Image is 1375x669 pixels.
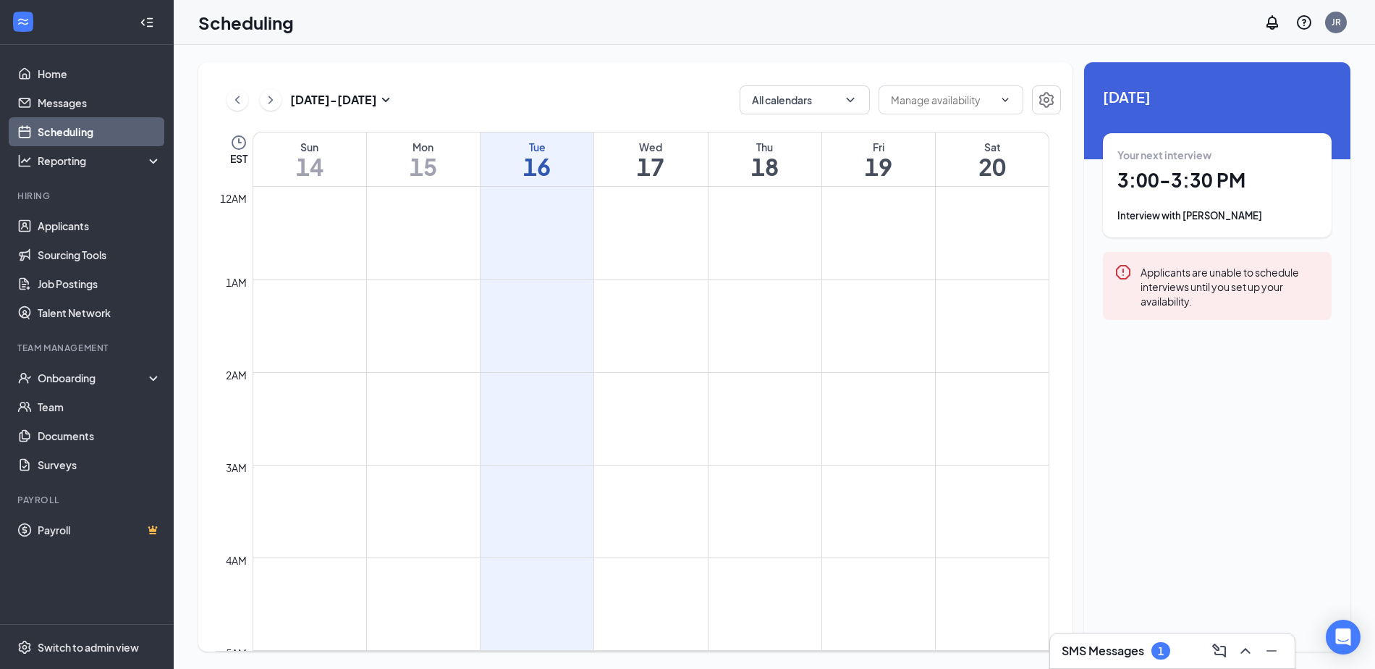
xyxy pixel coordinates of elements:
[481,154,593,179] h1: 16
[843,93,858,107] svg: ChevronDown
[1114,264,1132,281] svg: Error
[17,153,32,168] svg: Analysis
[17,640,32,655] svg: Settings
[253,140,366,154] div: Sun
[223,460,250,476] div: 3am
[936,132,1049,186] a: September 20, 2025
[1117,148,1317,162] div: Your next interview
[936,154,1049,179] h1: 20
[1234,639,1257,662] button: ChevronUp
[17,342,158,354] div: Team Management
[38,421,161,450] a: Documents
[1326,620,1361,655] div: Open Intercom Messenger
[1295,14,1313,31] svg: QuestionInfo
[17,190,158,202] div: Hiring
[38,298,161,327] a: Talent Network
[223,367,250,383] div: 2am
[38,88,161,117] a: Messages
[38,211,161,240] a: Applicants
[16,14,30,29] svg: WorkstreamLogo
[1103,85,1332,108] span: [DATE]
[253,132,366,186] a: September 14, 2025
[223,552,250,568] div: 4am
[1032,85,1061,114] button: Settings
[38,59,161,88] a: Home
[1332,16,1341,28] div: JR
[1117,209,1317,223] div: Interview with [PERSON_NAME]
[38,117,161,146] a: Scheduling
[263,91,278,109] svg: ChevronRight
[140,15,154,30] svg: Collapse
[594,154,707,179] h1: 17
[708,140,821,154] div: Thu
[367,140,480,154] div: Mon
[38,516,161,544] a: PayrollCrown
[891,92,994,108] input: Manage availability
[1263,642,1280,660] svg: Minimize
[38,371,149,385] div: Onboarding
[1211,642,1228,660] svg: ComposeMessage
[290,92,377,108] h3: [DATE] - [DATE]
[481,132,593,186] a: September 16, 2025
[1158,645,1164,657] div: 1
[38,392,161,421] a: Team
[17,371,32,385] svg: UserCheck
[367,132,480,186] a: September 15, 2025
[367,154,480,179] h1: 15
[217,190,250,206] div: 12am
[740,85,870,114] button: All calendarsChevronDown
[708,132,821,186] a: September 18, 2025
[1062,643,1144,659] h3: SMS Messages
[481,140,593,154] div: Tue
[377,91,394,109] svg: SmallChevronDown
[38,640,139,655] div: Switch to admin view
[223,645,250,661] div: 5am
[38,153,162,168] div: Reporting
[594,132,707,186] a: September 17, 2025
[1264,14,1281,31] svg: Notifications
[230,134,247,151] svg: Clock
[822,140,935,154] div: Fri
[230,91,245,109] svg: ChevronLeft
[1260,639,1283,662] button: Minimize
[38,450,161,479] a: Surveys
[198,10,294,35] h1: Scheduling
[708,154,821,179] h1: 18
[260,89,282,111] button: ChevronRight
[999,94,1011,106] svg: ChevronDown
[38,240,161,269] a: Sourcing Tools
[822,132,935,186] a: September 19, 2025
[230,151,247,166] span: EST
[822,154,935,179] h1: 19
[1237,642,1254,660] svg: ChevronUp
[38,269,161,298] a: Job Postings
[223,274,250,290] div: 1am
[17,494,158,506] div: Payroll
[227,89,248,111] button: ChevronLeft
[594,140,707,154] div: Wed
[253,154,366,179] h1: 14
[1117,168,1317,193] h1: 3:00 - 3:30 PM
[1038,91,1055,109] svg: Settings
[1141,264,1320,308] div: Applicants are unable to schedule interviews until you set up your availability.
[936,140,1049,154] div: Sat
[1208,639,1231,662] button: ComposeMessage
